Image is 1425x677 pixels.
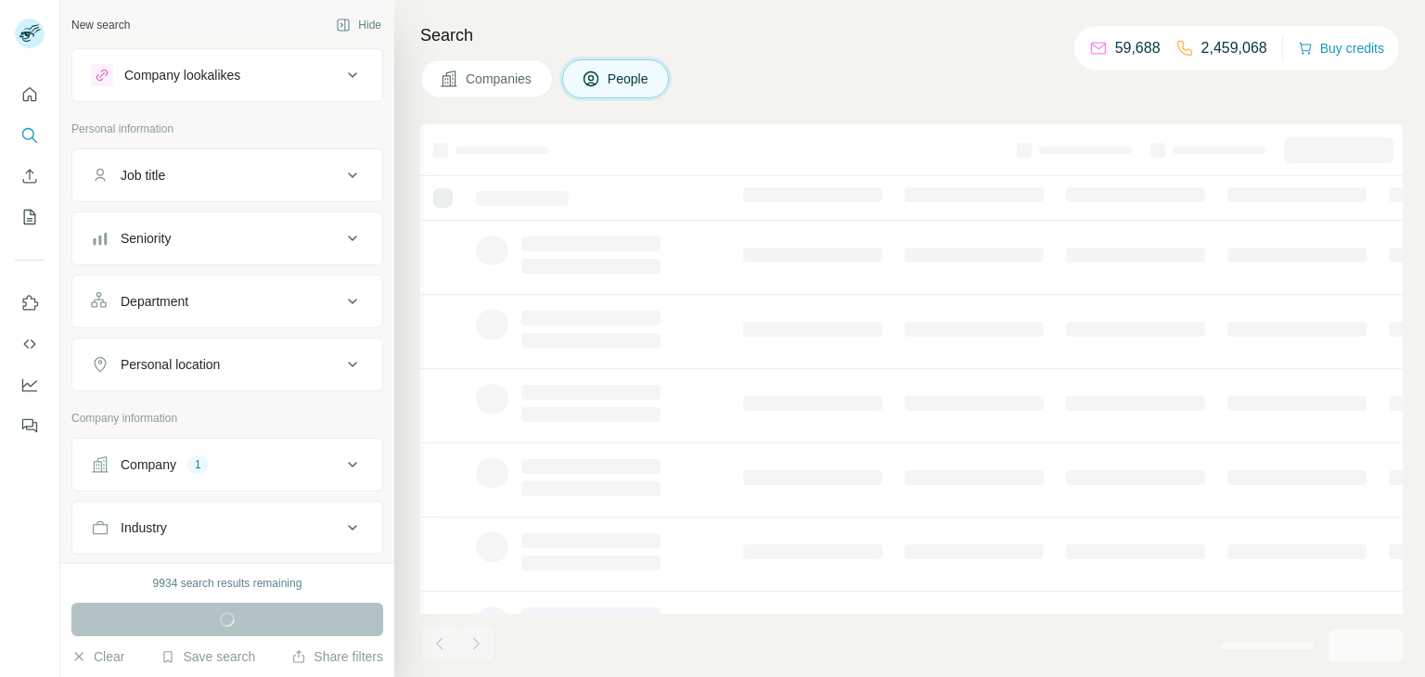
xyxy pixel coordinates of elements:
[72,153,382,198] button: Job title
[15,160,45,193] button: Enrich CSV
[121,292,188,311] div: Department
[71,17,130,33] div: New search
[15,119,45,152] button: Search
[15,287,45,320] button: Use Surfe on LinkedIn
[121,518,167,537] div: Industry
[72,216,382,261] button: Seniority
[121,229,171,248] div: Seniority
[71,647,124,666] button: Clear
[420,22,1403,48] h4: Search
[72,53,382,97] button: Company lookalikes
[121,166,165,185] div: Job title
[15,368,45,402] button: Dashboard
[124,66,240,84] div: Company lookalikes
[1201,37,1267,59] p: 2,459,068
[160,647,255,666] button: Save search
[121,355,220,374] div: Personal location
[121,455,176,474] div: Company
[1115,37,1161,59] p: 59,688
[72,505,382,550] button: Industry
[15,78,45,111] button: Quick start
[1298,35,1384,61] button: Buy credits
[15,327,45,361] button: Use Surfe API
[72,442,382,487] button: Company1
[466,70,533,88] span: Companies
[15,200,45,234] button: My lists
[291,647,383,666] button: Share filters
[323,11,394,39] button: Hide
[153,575,302,592] div: 9934 search results remaining
[608,70,650,88] span: People
[71,410,383,427] p: Company information
[187,456,209,473] div: 1
[15,409,45,442] button: Feedback
[71,121,383,137] p: Personal information
[72,279,382,324] button: Department
[72,342,382,387] button: Personal location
